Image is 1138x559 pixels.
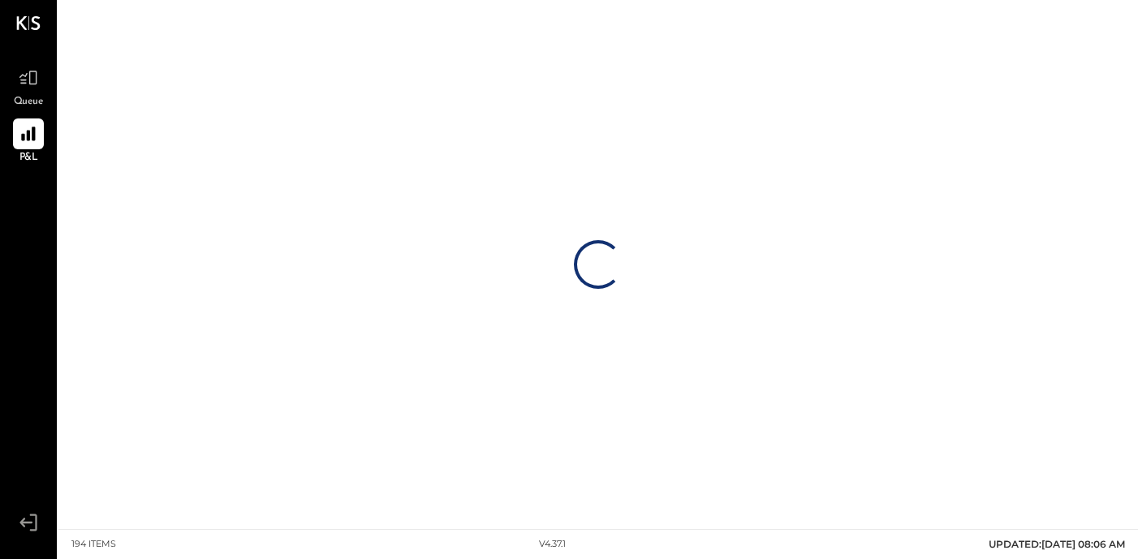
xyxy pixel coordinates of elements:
div: 194 items [71,538,116,551]
a: Queue [1,62,56,110]
span: UPDATED: [DATE] 08:06 AM [989,538,1125,550]
span: P&L [19,151,38,166]
div: v 4.37.1 [539,538,566,551]
a: P&L [1,118,56,166]
span: Queue [14,95,44,110]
